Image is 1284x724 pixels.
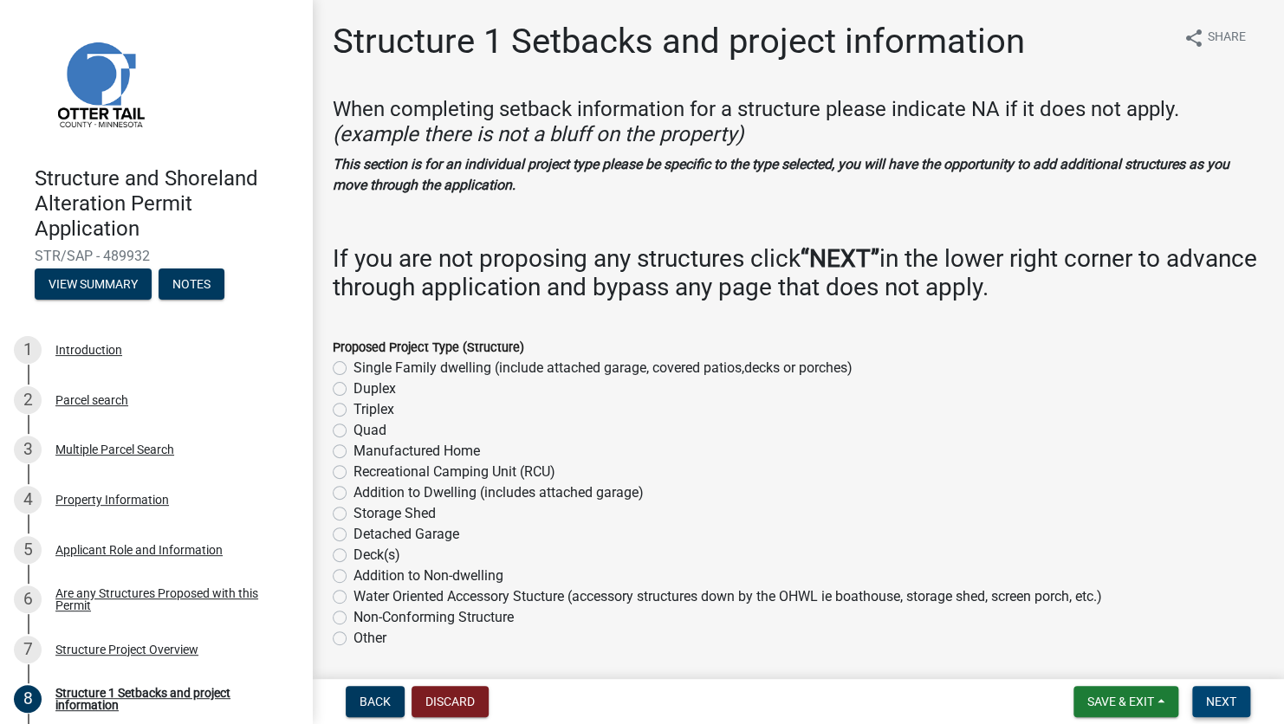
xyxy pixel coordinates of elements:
div: 5 [14,536,42,564]
span: STR/SAP - 489932 [35,248,277,264]
div: Are any Structures Proposed with this Permit [55,587,284,611]
label: Other [353,628,386,649]
strong: “NEXT” [801,244,879,273]
label: Detached Garage [353,524,459,545]
button: shareShare [1170,21,1260,55]
i: share [1183,28,1204,48]
label: Addition to Non-dwelling [353,566,503,586]
h4: When completing setback information for a structure please indicate NA if it does not apply. [333,97,1263,147]
i: (example there is not a bluff on the property) [333,122,743,146]
label: Recreational Camping Unit (RCU) [353,462,555,482]
div: Introduction [55,344,122,356]
button: Save & Exit [1073,686,1178,717]
h3: If you are not proposing any structures click in the lower right corner to advance through applic... [333,244,1263,302]
div: 8 [14,685,42,713]
span: Back [360,695,391,708]
label: Quad [353,420,386,441]
div: 1 [14,336,42,364]
label: Proposed Project Type (Structure) [333,342,524,354]
span: Save & Exit [1087,695,1154,708]
h4: Structure and Shoreland Alteration Permit Application [35,166,298,241]
div: 7 [14,636,42,663]
label: Manufactured Home [353,441,480,462]
strong: This section is for an individual project type please be specific to the type selected, you will ... [333,156,1229,193]
div: 4 [14,486,42,514]
span: Share [1208,28,1246,48]
span: Next [1206,695,1236,708]
div: Property Information [55,494,169,506]
button: Notes [159,268,224,300]
label: Single Family dwelling (include attached garage, covered patios,decks or porches) [353,358,853,378]
label: Deck(s) [353,545,400,566]
div: Multiple Parcel Search [55,443,174,456]
div: 3 [14,436,42,463]
button: View Summary [35,268,152,300]
img: Otter Tail County, Minnesota [35,18,165,148]
wm-modal-confirm: Summary [35,279,152,293]
wm-modal-confirm: Notes [159,279,224,293]
div: Parcel search [55,394,128,406]
label: Addition to Dwelling (includes attached garage) [353,482,644,503]
h1: Structure 1 Setbacks and project information [333,21,1025,62]
div: Applicant Role and Information [55,544,223,556]
label: Storage Shed [353,503,436,524]
label: Water Oriented Accessory Stucture (accessory structures down by the OHWL ie boathouse, storage sh... [353,586,1102,607]
button: Next [1192,686,1250,717]
div: 6 [14,585,42,613]
label: Non-Conforming Structure [353,607,514,628]
button: Back [346,686,405,717]
div: Structure Project Overview [55,643,198,656]
label: Duplex [353,378,396,399]
button: Discard [412,686,489,717]
div: Structure 1 Setbacks and project information [55,687,284,711]
div: 2 [14,386,42,414]
label: Triplex [353,399,394,420]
